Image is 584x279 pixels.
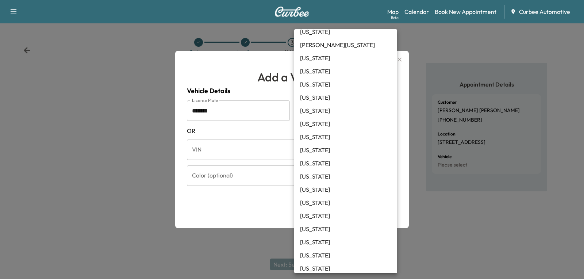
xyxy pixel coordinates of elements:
li: [US_STATE] [294,209,397,222]
li: [US_STATE] [294,117,397,130]
li: [US_STATE] [294,91,397,104]
li: [US_STATE] [294,144,397,157]
li: [US_STATE] [294,130,397,144]
li: [US_STATE] [294,65,397,78]
li: [US_STATE] [294,249,397,262]
li: [US_STATE] [294,157,397,170]
li: [US_STATE] [294,25,397,38]
li: [US_STATE] [294,222,397,236]
li: [US_STATE] [294,183,397,196]
li: [US_STATE] [294,262,397,275]
li: [US_STATE] [294,104,397,117]
li: [US_STATE] [294,51,397,65]
li: [PERSON_NAME][US_STATE] [294,38,397,51]
li: [US_STATE] [294,170,397,183]
li: [US_STATE] [294,78,397,91]
li: [US_STATE] [294,196,397,209]
li: [US_STATE] [294,236,397,249]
